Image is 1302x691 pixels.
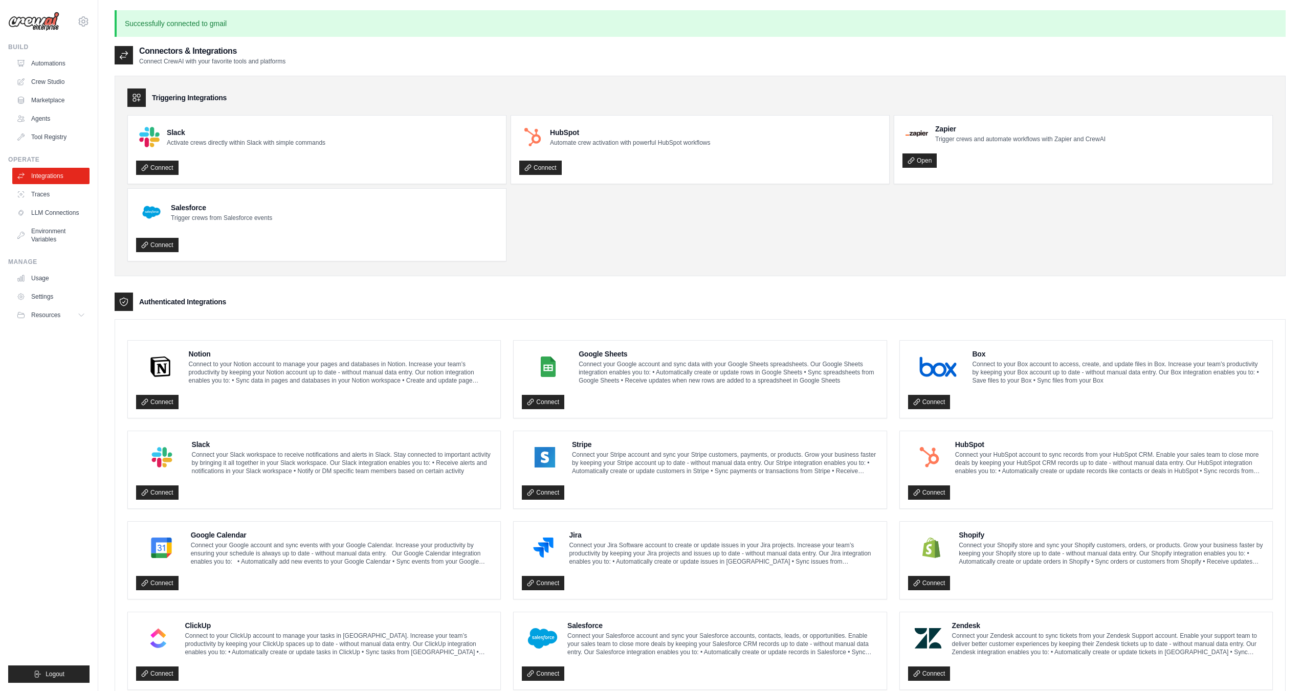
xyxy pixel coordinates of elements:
[12,223,90,248] a: Environment Variables
[525,356,571,377] img: Google Sheets Logo
[192,439,493,450] h4: Slack
[139,538,184,558] img: Google Calendar Logo
[12,307,90,323] button: Resources
[12,288,90,305] a: Settings
[579,360,878,385] p: Connect your Google account and sync data with your Google Sheets spreadsheets. Our Google Sheets...
[136,576,179,590] a: Connect
[579,349,878,359] h4: Google Sheets
[572,439,878,450] h4: Stripe
[12,270,90,286] a: Usage
[139,57,285,65] p: Connect CrewAI with your favorite tools and platforms
[12,110,90,127] a: Agents
[525,538,562,558] img: Jira Logo
[12,74,90,90] a: Crew Studio
[550,127,710,138] h4: HubSpot
[525,628,560,649] img: Salesforce Logo
[136,485,179,500] a: Connect
[955,439,1264,450] h4: HubSpot
[136,666,179,681] a: Connect
[567,632,878,656] p: Connect your Salesforce account and sync your Salesforce accounts, contacts, leads, or opportunit...
[12,129,90,145] a: Tool Registry
[911,538,952,558] img: Shopify Logo
[522,485,564,500] a: Connect
[46,670,64,678] span: Logout
[136,238,179,252] a: Connect
[935,135,1106,143] p: Trigger crews and automate workflows with Zapier and CrewAI
[522,576,564,590] a: Connect
[8,43,90,51] div: Build
[972,349,1264,359] h4: Box
[139,356,182,377] img: Notion Logo
[185,620,492,631] h4: ClickUp
[171,203,272,213] h4: Salesforce
[908,395,951,409] a: Connect
[167,139,325,147] p: Activate crews directly within Slack with simple commands
[550,139,710,147] p: Automate crew activation with powerful HubSpot workflows
[139,628,178,649] img: ClickUp Logo
[908,485,951,500] a: Connect
[192,451,493,475] p: Connect your Slack workspace to receive notifications and alerts in Slack. Stay connected to impo...
[139,200,164,225] img: Salesforce Logo
[569,530,878,540] h4: Jira
[522,666,564,681] a: Connect
[31,311,60,319] span: Resources
[136,161,179,175] a: Connect
[519,161,562,175] a: Connect
[12,168,90,184] a: Integrations
[952,632,1264,656] p: Connect your Zendesk account to sync tickets from your Zendesk Support account. Enable your suppo...
[911,356,965,377] img: Box Logo
[139,447,185,467] img: Slack Logo
[911,447,948,467] img: HubSpot Logo
[8,665,90,683] button: Logout
[8,258,90,266] div: Manage
[139,297,226,307] h3: Authenticated Integrations
[972,360,1264,385] p: Connect to your Box account to access, create, and update files in Box. Increase your team’s prod...
[935,124,1106,134] h4: Zapier
[959,541,1264,566] p: Connect your Shopify store and sync your Shopify customers, orders, or products. Grow your busine...
[8,155,90,164] div: Operate
[189,360,493,385] p: Connect to your Notion account to manage your pages and databases in Notion. Increase your team’s...
[191,530,493,540] h4: Google Calendar
[136,395,179,409] a: Connect
[567,620,878,631] h4: Salesforce
[572,451,878,475] p: Connect your Stripe account and sync your Stripe customers, payments, or products. Grow your busi...
[12,55,90,72] a: Automations
[12,205,90,221] a: LLM Connections
[911,628,945,649] img: Zendesk Logo
[185,632,492,656] p: Connect to your ClickUp account to manage your tasks in [GEOGRAPHIC_DATA]. Increase your team’s p...
[906,130,928,137] img: Zapier Logo
[959,530,1264,540] h4: Shopify
[522,395,564,409] a: Connect
[12,92,90,108] a: Marketplace
[191,541,493,566] p: Connect your Google account and sync events with your Google Calendar. Increase your productivity...
[167,127,325,138] h4: Slack
[522,127,543,147] img: HubSpot Logo
[139,127,160,147] img: Slack Logo
[189,349,493,359] h4: Notion
[139,45,285,57] h2: Connectors & Integrations
[8,12,59,31] img: Logo
[908,576,951,590] a: Connect
[908,666,951,681] a: Connect
[115,10,1286,37] p: Successfully connected to gmail
[525,447,565,467] img: Stripe Logo
[902,153,937,168] a: Open
[569,541,878,566] p: Connect your Jira Software account to create or update issues in your Jira projects. Increase you...
[171,214,272,222] p: Trigger crews from Salesforce events
[152,93,227,103] h3: Triggering Integrations
[12,186,90,203] a: Traces
[952,620,1264,631] h4: Zendesk
[955,451,1264,475] p: Connect your HubSpot account to sync records from your HubSpot CRM. Enable your sales team to clo...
